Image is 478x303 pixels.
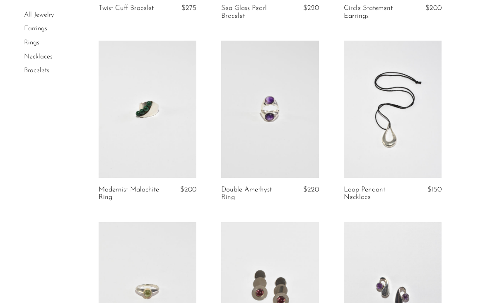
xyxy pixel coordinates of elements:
span: $275 [181,5,196,12]
a: Circle Statement Earrings [344,5,407,20]
span: $220 [303,186,319,193]
a: Earrings [24,26,47,32]
span: $200 [425,5,442,12]
a: Necklaces [24,53,53,60]
span: $200 [180,186,196,193]
a: Loop Pendant Necklace [344,186,407,201]
a: All Jewelry [24,12,54,18]
span: $150 [427,186,442,193]
a: Sea Glass Pearl Bracelet [221,5,285,20]
span: $220 [303,5,319,12]
a: Bracelets [24,67,49,74]
a: Double Amethyst Ring [221,186,285,201]
a: Rings [24,39,39,46]
a: Twist Cuff Bracelet [99,5,154,12]
a: Modernist Malachite Ring [99,186,162,201]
